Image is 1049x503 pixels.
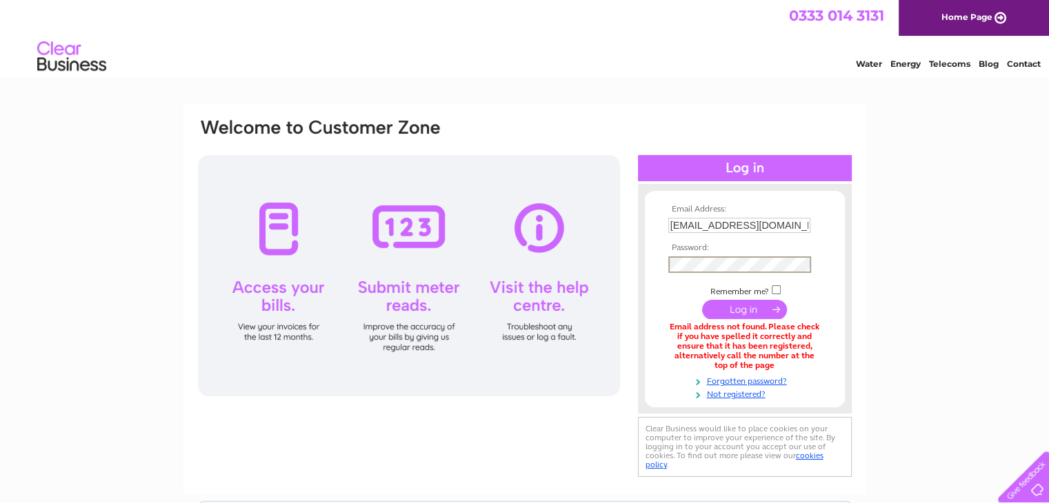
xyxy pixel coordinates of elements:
img: logo.png [37,36,107,78]
a: cookies policy [646,451,823,469]
a: Not registered? [668,387,825,400]
td: Remember me? [665,283,825,297]
div: Clear Business would like to place cookies on your computer to improve your experience of the sit... [638,417,852,477]
a: Contact [1007,59,1041,69]
a: Blog [979,59,999,69]
a: Telecoms [929,59,970,69]
a: 0333 014 3131 [789,7,884,24]
a: Water [856,59,882,69]
div: Email address not found. Please check if you have spelled it correctly and ensure that it has bee... [668,322,821,370]
a: Forgotten password? [668,373,825,387]
div: Clear Business is a trading name of Verastar Limited (registered in [GEOGRAPHIC_DATA] No. 3667643... [199,8,851,67]
a: Energy [890,59,921,69]
th: Password: [665,243,825,253]
input: Submit [702,300,787,319]
th: Email Address: [665,205,825,214]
